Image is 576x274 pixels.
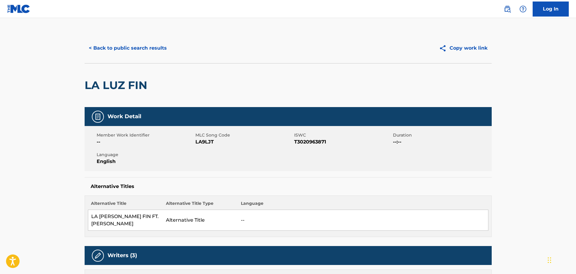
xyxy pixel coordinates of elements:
h5: Work Detail [107,113,141,120]
span: Language [97,152,194,158]
a: Public Search [501,3,513,15]
iframe: Chat Widget [546,245,576,274]
span: MLC Song Code [195,132,293,138]
h5: Writers (3) [107,252,137,259]
img: help [519,5,527,13]
button: < Back to public search results [85,41,171,56]
h2: LA LUZ FIN [85,79,150,92]
span: Duration [393,132,490,138]
span: English [97,158,194,165]
span: LA9LJT [195,138,293,146]
img: Writers [94,252,101,259]
img: Work Detail [94,113,101,120]
span: Member Work Identifier [97,132,194,138]
span: --:-- [393,138,490,146]
h5: Alternative Titles [91,183,486,189]
div: Help [517,3,529,15]
div: Drag [548,251,551,269]
td: Alternative Title [163,210,238,231]
button: Copy work link [435,41,492,56]
span: T3020963871 [294,138,391,146]
td: LA [PERSON_NAME] FIN FT. [PERSON_NAME] [88,210,163,231]
span: -- [97,138,194,146]
img: Copy work link [439,45,450,52]
a: Log In [533,2,569,17]
img: search [504,5,511,13]
span: ISWC [294,132,391,138]
img: MLC Logo [7,5,30,13]
th: Alternative Title [88,200,163,210]
th: Alternative Title Type [163,200,238,210]
td: -- [238,210,488,231]
th: Language [238,200,488,210]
